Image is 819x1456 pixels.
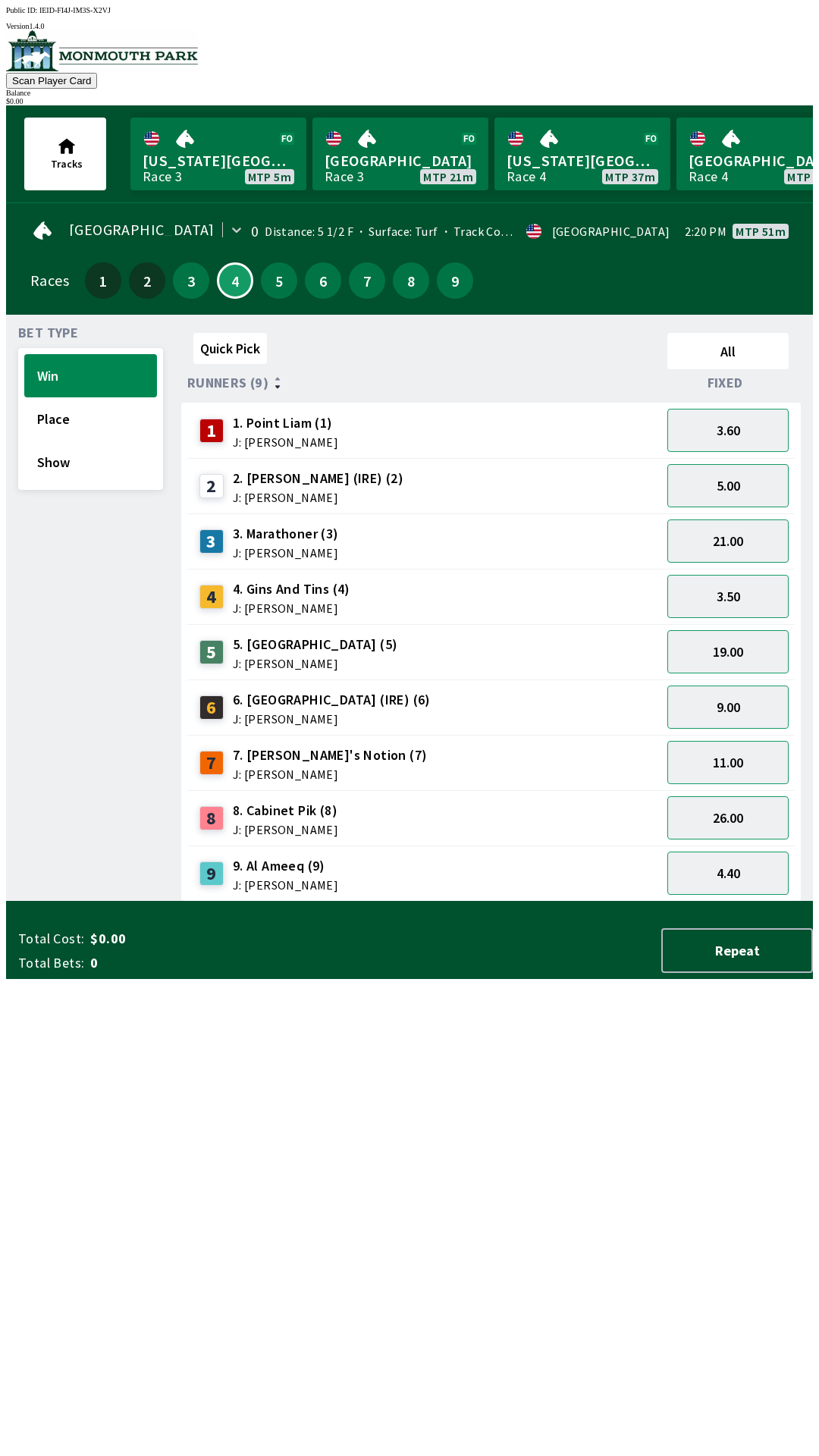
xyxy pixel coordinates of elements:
span: 9.00 [717,698,740,716]
span: 19.00 [713,643,743,661]
button: Show [24,441,157,484]
button: 9.00 [667,686,789,729]
div: Race 4 [689,171,728,183]
span: Quick Pick [200,340,260,357]
span: J: [PERSON_NAME] [233,713,431,725]
div: 3 [199,529,224,554]
div: 9 [199,861,224,886]
span: MTP 51m [736,225,786,237]
span: 4.40 [717,864,740,882]
div: Races [30,275,69,287]
span: 9 [441,275,469,286]
span: 1. Point Liam (1) [233,413,338,433]
span: J: [PERSON_NAME] [233,768,428,780]
span: 3. Marathoner (3) [233,524,339,544]
button: 5.00 [667,464,789,507]
span: J: [PERSON_NAME] [233,879,338,891]
span: 6. [GEOGRAPHIC_DATA] (IRE) (6) [233,690,431,710]
span: 8. Cabinet Pik (8) [233,801,338,821]
button: 3.50 [667,575,789,618]
span: 1 [89,275,118,286]
span: IEID-FI4J-IM3S-X2VJ [39,6,111,14]
img: venue logo [6,30,198,71]
span: Runners (9) [187,377,268,389]
span: 2:20 PM [685,225,726,237]
span: 5.00 [717,477,740,494]
div: Fixed [661,375,795,391]
span: Fixed [708,377,743,389]
span: 3.60 [717,422,740,439]
div: Runners (9) [187,375,661,391]
span: 5 [265,275,293,286]
button: 4.40 [667,852,789,895]
div: [GEOGRAPHIC_DATA] [552,225,670,237]
span: 3.50 [717,588,740,605]
div: $ 0.00 [6,97,813,105]
a: [GEOGRAPHIC_DATA]Race 3MTP 21m [312,118,488,190]
span: [US_STATE][GEOGRAPHIC_DATA] [143,151,294,171]
span: All [674,343,782,360]
div: Race 4 [507,171,546,183]
span: 5. [GEOGRAPHIC_DATA] (5) [233,635,398,654]
span: J: [PERSON_NAME] [233,547,339,559]
div: 4 [199,585,224,609]
button: Tracks [24,118,106,190]
button: Quick Pick [193,333,267,364]
span: [GEOGRAPHIC_DATA] [69,224,215,236]
span: J: [PERSON_NAME] [233,657,398,670]
span: MTP 5m [248,171,291,183]
span: MTP 21m [423,171,473,183]
button: 8 [393,262,429,299]
span: 8 [397,275,425,286]
button: 26.00 [667,796,789,839]
span: 4 [222,277,248,284]
span: [US_STATE][GEOGRAPHIC_DATA] [507,151,658,171]
span: 21.00 [713,532,743,550]
div: Public ID: [6,6,813,14]
span: 9. Al Ameeq (9) [233,856,338,876]
span: Repeat [675,942,799,959]
button: 9 [437,262,473,299]
button: All [667,333,789,369]
span: Distance: 5 1/2 F [265,224,353,239]
button: 1 [85,262,121,299]
button: 4 [217,262,253,299]
div: 0 [251,225,259,237]
span: J: [PERSON_NAME] [233,491,403,504]
span: J: [PERSON_NAME] [233,824,338,836]
span: Bet Type [18,327,78,339]
span: Total Cost: [18,930,84,948]
button: 3 [173,262,209,299]
button: 7 [349,262,385,299]
button: 5 [261,262,297,299]
span: 7. [PERSON_NAME]'s Notion (7) [233,745,428,765]
span: Total Bets: [18,954,84,972]
button: 6 [305,262,341,299]
span: J: [PERSON_NAME] [233,602,350,614]
a: [US_STATE][GEOGRAPHIC_DATA]Race 3MTP 5m [130,118,306,190]
span: [GEOGRAPHIC_DATA] [325,151,476,171]
button: 19.00 [667,630,789,673]
span: Show [37,453,144,471]
div: Balance [6,89,813,97]
span: 26.00 [713,809,743,827]
span: $0.00 [90,930,329,948]
div: Version 1.4.0 [6,22,813,30]
span: 11.00 [713,754,743,771]
span: Track Condition: Firm [438,224,572,239]
button: Repeat [661,928,813,973]
div: Race 3 [143,171,182,183]
span: Surface: Turf [353,224,438,239]
div: 6 [199,695,224,720]
button: 21.00 [667,519,789,563]
span: 7 [353,275,381,286]
span: 2 [133,275,162,286]
span: J: [PERSON_NAME] [233,436,338,448]
button: 3.60 [667,409,789,452]
div: 7 [199,751,224,775]
span: MTP 37m [605,171,655,183]
div: Race 3 [325,171,364,183]
span: 0 [90,954,329,972]
div: 2 [199,474,224,498]
span: 2. [PERSON_NAME] (IRE) (2) [233,469,403,488]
